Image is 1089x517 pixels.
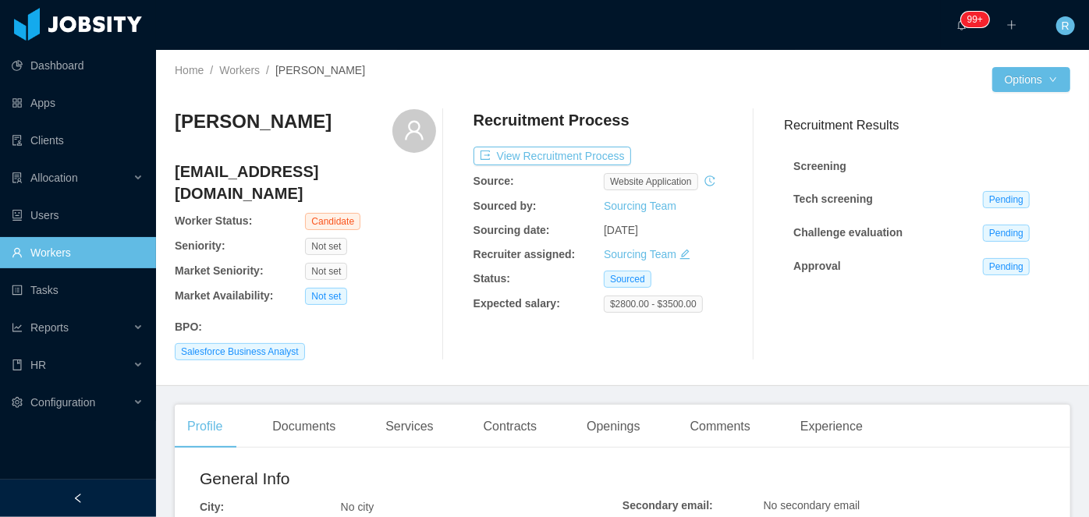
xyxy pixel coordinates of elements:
[471,405,549,448] div: Contracts
[788,405,875,448] div: Experience
[175,264,264,277] b: Market Seniority:
[305,263,347,280] span: Not set
[266,64,269,76] span: /
[604,248,676,260] a: Sourcing Team
[474,248,576,260] b: Recruiter assigned:
[260,405,348,448] div: Documents
[175,239,225,252] b: Seniority:
[474,109,630,131] h4: Recruitment Process
[474,175,514,187] b: Source:
[305,288,347,305] span: Not set
[604,224,638,236] span: [DATE]
[12,87,144,119] a: icon: appstoreApps
[275,64,365,76] span: [PERSON_NAME]
[574,405,653,448] div: Openings
[200,466,623,491] h2: General Info
[474,150,631,162] a: icon: exportView Recruitment Process
[474,147,631,165] button: icon: exportView Recruitment Process
[12,274,144,306] a: icon: profileTasks
[30,396,95,409] span: Configuration
[474,272,510,285] b: Status:
[12,237,144,268] a: icon: userWorkers
[793,193,873,205] strong: Tech screening
[12,359,23,370] i: icon: book
[956,19,967,30] i: icon: bell
[793,260,841,272] strong: Approval
[305,213,360,230] span: Candidate
[175,109,332,134] h3: [PERSON_NAME]
[175,405,235,448] div: Profile
[305,238,347,255] span: Not set
[12,200,144,231] a: icon: robotUsers
[793,160,846,172] strong: Screening
[175,161,436,204] h4: [EMAIL_ADDRESS][DOMAIN_NAME]
[12,322,23,333] i: icon: line-chart
[793,226,903,239] strong: Challenge evaluation
[604,296,703,313] span: $2800.00 - $3500.00
[678,405,763,448] div: Comments
[30,359,46,371] span: HR
[12,397,23,408] i: icon: setting
[704,175,715,186] i: icon: history
[12,125,144,156] a: icon: auditClients
[341,501,374,513] span: No city
[474,224,550,236] b: Sourcing date:
[200,501,224,513] b: City:
[961,12,989,27] sup: 258
[983,191,1030,208] span: Pending
[992,67,1070,92] button: Optionsicon: down
[784,115,1070,135] h3: Recruitment Results
[679,249,690,260] i: icon: edit
[1062,16,1069,35] span: R
[474,297,560,310] b: Expected salary:
[175,289,274,302] b: Market Availability:
[175,343,305,360] span: Salesforce Business Analyst
[1006,19,1017,30] i: icon: plus
[604,173,698,190] span: website application
[983,225,1030,242] span: Pending
[604,271,651,288] span: Sourced
[403,119,425,141] i: icon: user
[764,499,860,512] span: No secondary email
[210,64,213,76] span: /
[175,64,204,76] a: Home
[30,172,78,184] span: Allocation
[12,50,144,81] a: icon: pie-chartDashboard
[175,320,202,333] b: BPO :
[175,214,252,227] b: Worker Status:
[474,200,537,212] b: Sourced by:
[604,200,676,212] a: Sourcing Team
[12,172,23,183] i: icon: solution
[219,64,260,76] a: Workers
[623,499,713,512] b: Secondary email:
[373,405,445,448] div: Services
[983,258,1030,275] span: Pending
[30,321,69,334] span: Reports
